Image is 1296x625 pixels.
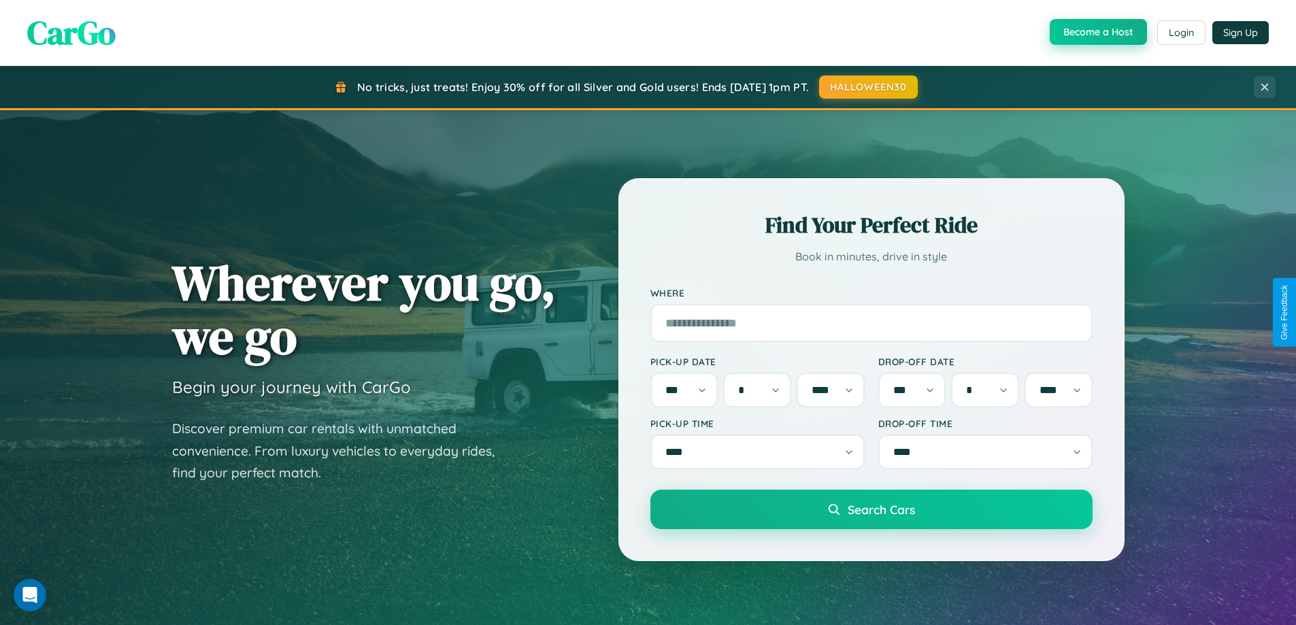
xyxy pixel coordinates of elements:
h1: Wherever you go, we go [172,256,556,363]
label: Drop-off Time [878,418,1093,429]
label: Drop-off Date [878,356,1093,367]
span: CarGo [27,10,116,55]
button: Sign Up [1212,21,1269,44]
span: Search Cars [848,502,915,517]
button: Become a Host [1050,19,1147,45]
label: Pick-up Time [650,418,865,429]
button: Login [1157,20,1206,45]
p: Book in minutes, drive in style [650,247,1093,267]
iframe: Intercom live chat [14,579,46,611]
label: Pick-up Date [650,356,865,367]
p: Discover premium car rentals with unmatched convenience. From luxury vehicles to everyday rides, ... [172,418,512,484]
label: Where [650,287,1093,299]
div: Give Feedback [1280,285,1289,340]
h3: Begin your journey with CarGo [172,377,411,397]
button: Search Cars [650,490,1093,529]
button: HALLOWEEN30 [819,75,918,99]
h2: Find Your Perfect Ride [650,210,1093,240]
span: No tricks, just treats! Enjoy 30% off for all Silver and Gold users! Ends [DATE] 1pm PT. [357,80,809,94]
